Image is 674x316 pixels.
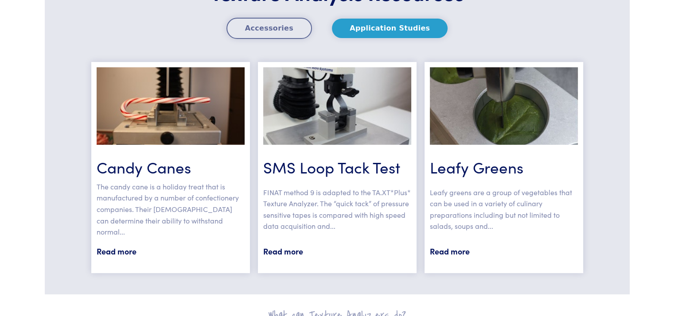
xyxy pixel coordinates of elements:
h3: Candy Canes [97,156,245,177]
button: Application Studies [332,19,448,38]
h3: Leafy Greens [430,156,578,177]
img: ta-312_loop-tack-rig.jpg [263,67,411,156]
a: Read more [263,245,411,258]
img: as-leafy-greens.jpg [430,67,578,156]
a: Read more [97,245,245,258]
p: Leafy greens are a group of vegetables that can be used in a variety of culinary preparations inc... [430,187,578,232]
img: ta-92n_candy-cane.jpg [97,67,245,156]
p: The candy cane is a holiday treat that is manufactured by a number of confectionery companies. Th... [97,181,245,238]
a: Read more [430,245,578,258]
button: Accessories [226,18,312,39]
h3: SMS Loop Tack Test [263,156,411,177]
p: FINAT method 9 is adapted to the TA.XT*Plus* Texture Analyzer. The “quick tack” of pressure sensi... [263,187,411,232]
